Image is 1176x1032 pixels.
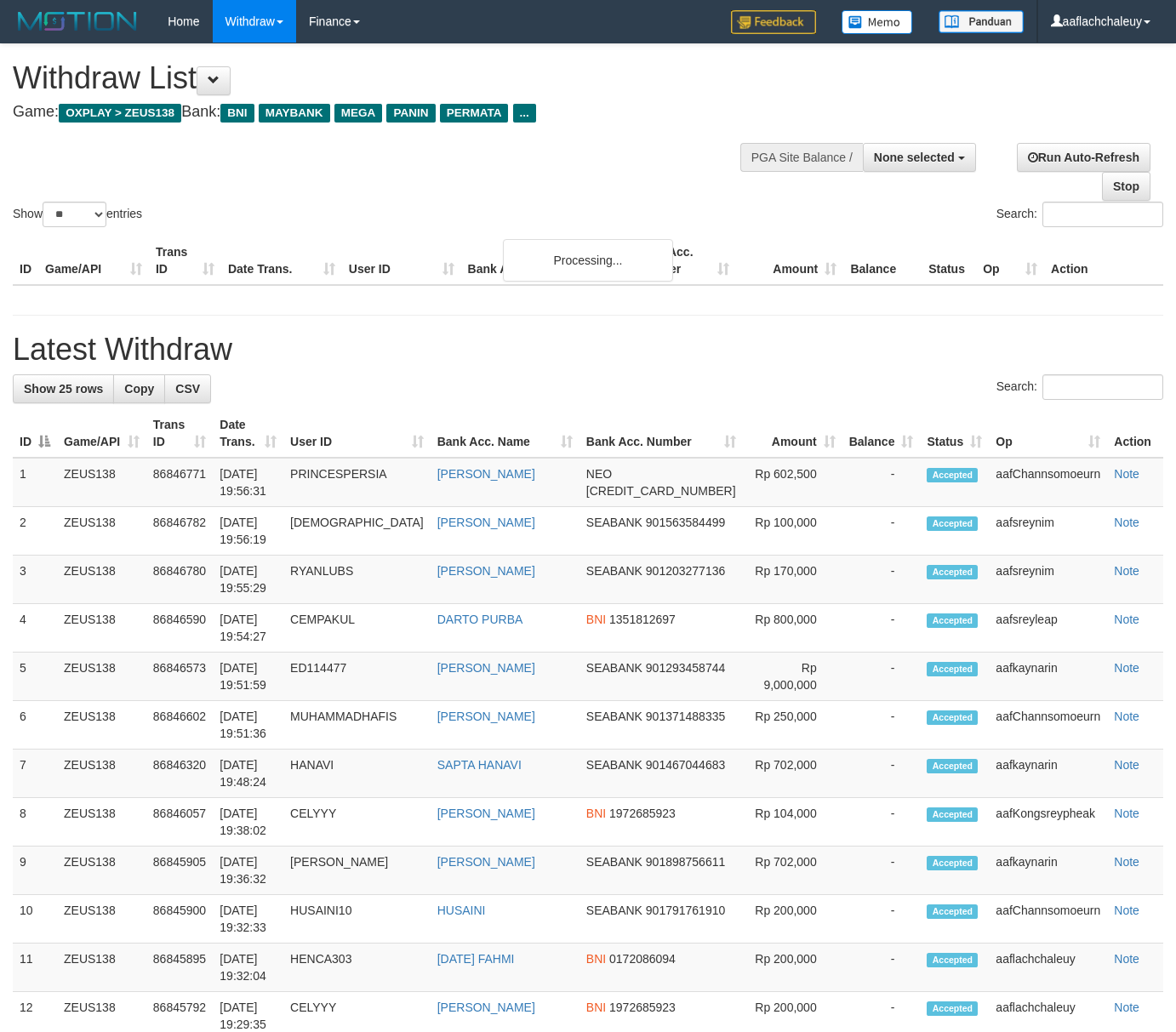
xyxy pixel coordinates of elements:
a: Note [1114,904,1139,917]
td: aafsreynim [989,507,1107,556]
label: Show entries [13,202,142,227]
span: BNI [586,952,606,966]
span: BNI [586,613,606,626]
td: HENCA303 [283,944,431,992]
td: HANAVI [283,750,431,798]
a: Show 25 rows [13,374,114,403]
th: User ID [342,237,461,285]
td: aaflachchaleuy [989,944,1107,992]
td: Rp 800,000 [743,604,842,653]
a: Run Auto-Refresh [1017,143,1150,172]
td: 9 [13,847,57,895]
span: Copy 901467044683 to clipboard [646,758,725,772]
th: Action [1044,237,1163,285]
td: 5 [13,653,57,701]
td: - [842,798,921,847]
td: - [842,944,921,992]
span: Accepted [927,807,978,822]
td: ZEUS138 [57,701,146,750]
span: BNI [220,104,254,123]
input: Search: [1042,202,1163,227]
th: ID [13,237,38,285]
td: 86845895 [146,944,214,992]
th: Status [922,237,976,285]
th: Action [1107,409,1163,458]
td: - [842,604,921,653]
th: Date Trans.: activate to sort column ascending [213,409,283,458]
a: Note [1114,661,1139,675]
img: panduan.png [939,10,1024,33]
td: ZEUS138 [57,798,146,847]
td: [PERSON_NAME] [283,847,431,895]
td: - [842,653,921,701]
td: Rp 200,000 [743,944,842,992]
td: 86846573 [146,653,214,701]
a: Note [1114,855,1139,869]
td: - [842,701,921,750]
th: Date Trans. [221,237,342,285]
td: aafKongsreypheak [989,798,1107,847]
th: Balance [843,237,922,285]
td: 3 [13,556,57,604]
td: ZEUS138 [57,556,146,604]
a: Note [1114,1001,1139,1014]
a: Note [1114,564,1139,578]
td: aafChannsomoeurn [989,895,1107,944]
td: Rp 100,000 [743,507,842,556]
span: NEO [586,467,612,481]
td: ZEUS138 [57,604,146,653]
td: Rp 9,000,000 [743,653,842,701]
span: SEABANK [586,564,642,578]
span: Copy 0172086094 to clipboard [609,952,676,966]
span: ... [513,104,536,123]
a: SAPTA HANAVI [437,758,522,772]
td: [DATE] 19:54:27 [213,604,283,653]
td: 10 [13,895,57,944]
td: [DATE] 19:51:36 [213,701,283,750]
td: ZEUS138 [57,458,146,507]
td: [DATE] 19:56:19 [213,507,283,556]
a: [PERSON_NAME] [437,710,535,723]
span: MAYBANK [259,104,330,123]
span: BNI [586,807,606,820]
td: Rp 602,500 [743,458,842,507]
span: Copy 901203277136 to clipboard [646,564,725,578]
h4: Game: Bank: [13,104,767,121]
span: SEABANK [586,661,642,675]
td: [DATE] 19:36:32 [213,847,283,895]
td: 86845905 [146,847,214,895]
span: CSV [175,382,200,396]
th: Bank Acc. Name: activate to sort column ascending [431,409,579,458]
span: Copy [124,382,154,396]
a: Note [1114,467,1139,481]
td: ZEUS138 [57,507,146,556]
th: Balance: activate to sort column ascending [842,409,921,458]
th: Status: activate to sort column ascending [920,409,989,458]
th: Game/API [38,237,149,285]
span: Copy 1972685923 to clipboard [609,1001,676,1014]
h1: Latest Withdraw [13,333,1163,367]
span: PERMATA [440,104,509,123]
td: PRINCESPERSIA [283,458,431,507]
th: Op: activate to sort column ascending [989,409,1107,458]
span: SEABANK [586,758,642,772]
td: - [842,507,921,556]
td: [DATE] 19:38:02 [213,798,283,847]
select: Showentries [43,202,106,227]
td: [DATE] 19:56:31 [213,458,283,507]
td: Rp 250,000 [743,701,842,750]
span: Accepted [927,613,978,628]
label: Search: [996,374,1163,400]
th: Trans ID: activate to sort column ascending [146,409,214,458]
span: Copy 901563584499 to clipboard [646,516,725,529]
td: [DATE] 19:51:59 [213,653,283,701]
td: [DATE] 19:48:24 [213,750,283,798]
td: Rp 104,000 [743,798,842,847]
span: SEABANK [586,516,642,529]
span: Accepted [927,710,978,725]
a: [PERSON_NAME] [437,855,535,869]
td: ZEUS138 [57,653,146,701]
a: [PERSON_NAME] [437,1001,535,1014]
a: HUSAINI [437,904,486,917]
td: [DATE] 19:32:04 [213,944,283,992]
